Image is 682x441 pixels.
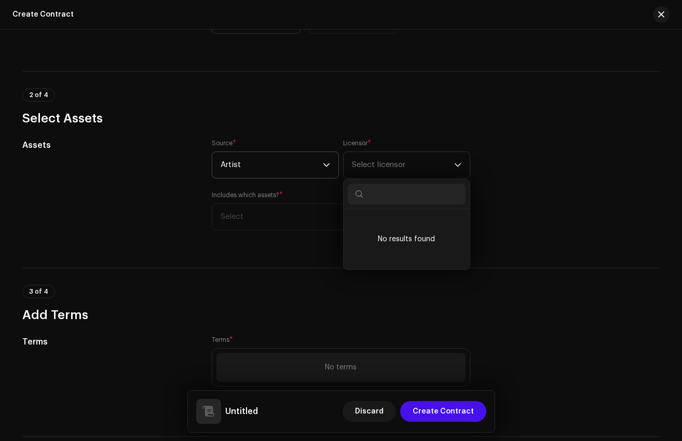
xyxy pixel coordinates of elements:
label: Source [212,139,236,147]
div: dropdown trigger [454,152,461,178]
div: No terms [325,363,357,371]
span: Select licensor [352,152,454,178]
span: Artist [221,152,323,178]
span: Select licensor [352,161,405,169]
h5: Terms [22,336,195,348]
label: Licensor [343,139,371,147]
label: Includes which assets? [212,191,283,199]
ul: Option List [344,209,470,269]
button: Discard [343,401,396,422]
h3: Add Terms [22,307,660,323]
span: Create Contract [413,401,474,422]
h5: Assets [22,139,195,151]
label: Terms [212,336,470,344]
h3: Select Assets [22,110,660,127]
span: Discard [355,401,384,422]
h5: Untitled [225,405,258,418]
div: dropdown trigger [323,152,330,178]
li: No results found [348,213,466,265]
button: Create Contract [400,401,486,422]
